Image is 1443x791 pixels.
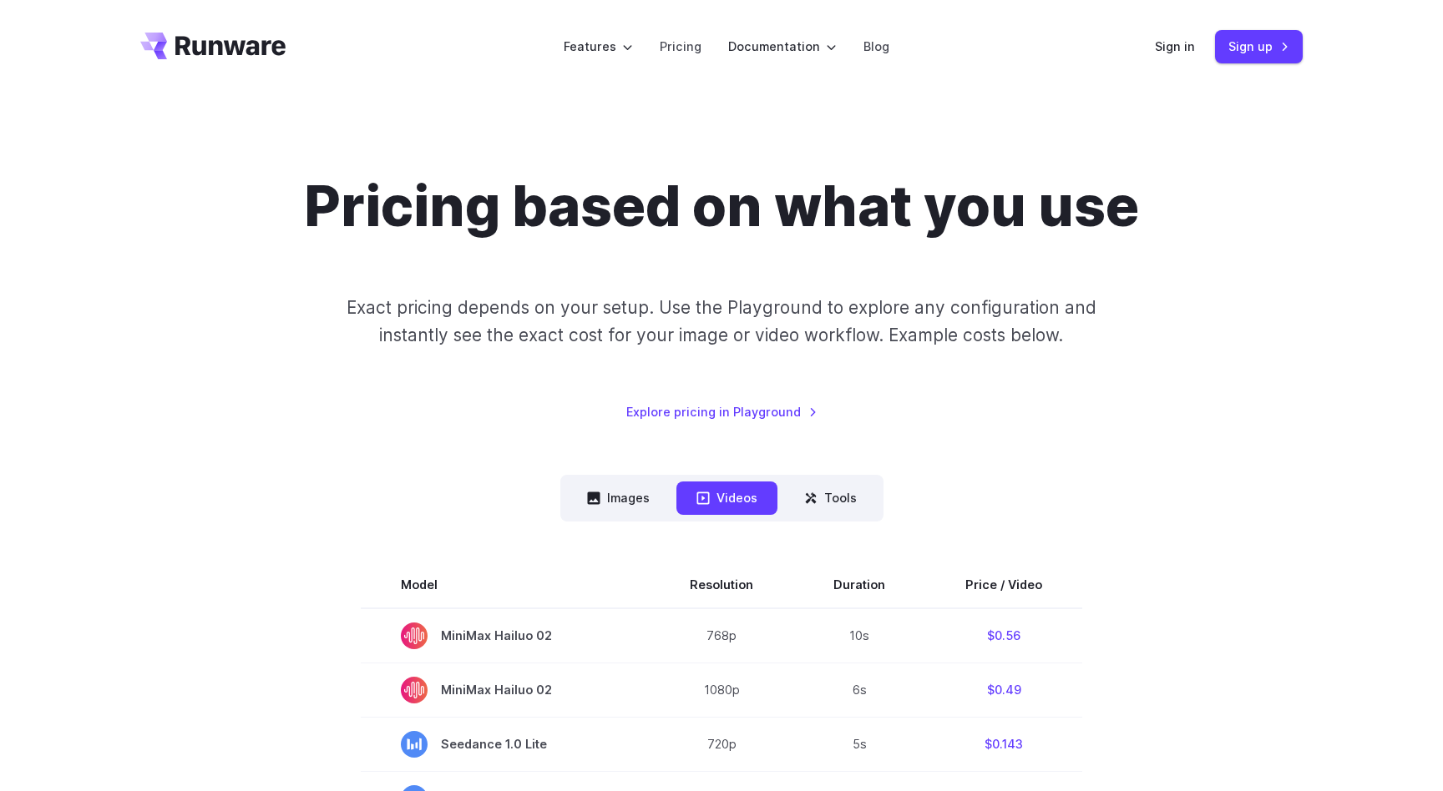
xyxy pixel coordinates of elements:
a: Sign in [1155,37,1195,56]
th: Duration [793,562,925,608]
a: Explore pricing in Playground [626,402,818,421]
h1: Pricing based on what you use [304,174,1139,240]
td: 10s [793,608,925,663]
button: Tools [784,481,877,514]
a: Go to / [140,33,286,59]
button: Videos [676,481,777,514]
a: Pricing [660,37,701,56]
td: 6s [793,663,925,717]
label: Documentation [728,37,837,56]
td: 720p [650,717,793,771]
td: 5s [793,717,925,771]
td: 768p [650,608,793,663]
th: Price / Video [925,562,1082,608]
button: Images [567,481,670,514]
a: Blog [863,37,889,56]
td: $0.56 [925,608,1082,663]
p: Exact pricing depends on your setup. Use the Playground to explore any configuration and instantl... [315,294,1128,350]
a: Sign up [1215,30,1303,63]
td: 1080p [650,663,793,717]
span: MiniMax Hailuo 02 [401,622,610,649]
span: MiniMax Hailuo 02 [401,677,610,703]
th: Model [361,562,650,608]
td: $0.143 [925,717,1082,771]
span: Seedance 1.0 Lite [401,731,610,758]
label: Features [564,37,633,56]
td: $0.49 [925,663,1082,717]
th: Resolution [650,562,793,608]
